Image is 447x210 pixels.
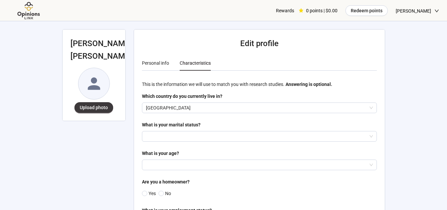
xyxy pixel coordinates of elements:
[434,9,439,13] span: down
[70,37,117,62] h2: [PERSON_NAME] [PERSON_NAME]
[286,82,332,87] strong: Answering is optional.
[345,5,388,16] button: Redeem points
[142,178,190,185] div: Are you a homeowner?
[299,8,303,13] span: star
[142,59,169,67] div: Personal info
[74,105,113,110] span: Upload photo
[180,59,211,67] div: Characteristics
[80,104,108,111] span: Upload photo
[74,102,113,113] button: Upload photo
[142,93,222,100] div: Which country do you currently live in?
[142,121,201,128] div: What is your marital status?
[396,0,431,22] span: [PERSON_NAME]
[351,7,382,14] span: Redeem points
[165,190,171,197] p: No
[142,37,377,50] h2: Edit profile
[146,103,367,113] p: [GEOGRAPHIC_DATA]
[142,81,377,88] p: This is the information we will use to match you with research studies.
[142,150,179,157] div: What is your age?
[149,190,156,197] p: Yes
